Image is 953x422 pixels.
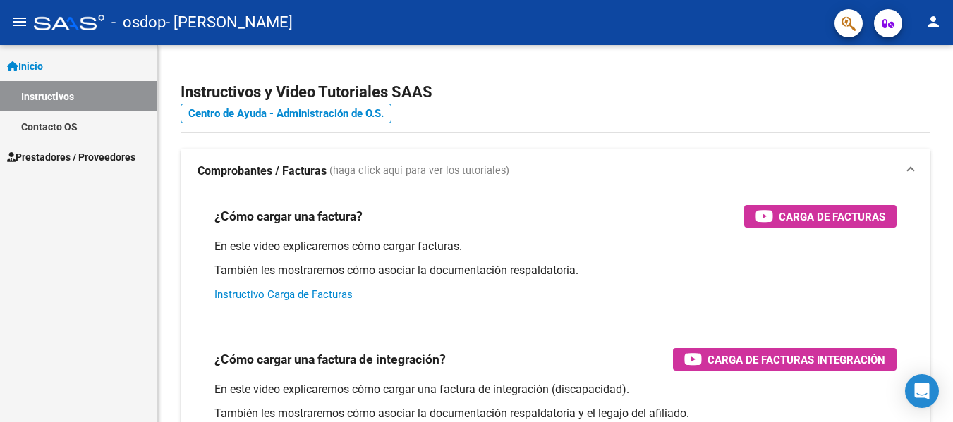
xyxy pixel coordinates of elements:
[214,288,353,301] a: Instructivo Carga de Facturas
[7,149,135,165] span: Prestadores / Proveedores
[181,104,391,123] a: Centro de Ayuda - Administración de O.S.
[198,163,327,179] strong: Comprobantes / Facturas
[925,13,942,30] mat-icon: person
[708,351,885,368] span: Carga de Facturas Integración
[214,206,363,226] h3: ¿Cómo cargar una factura?
[214,349,446,369] h3: ¿Cómo cargar una factura de integración?
[744,205,897,228] button: Carga de Facturas
[214,239,897,254] p: En este video explicaremos cómo cargar facturas.
[214,382,897,397] p: En este video explicaremos cómo cargar una factura de integración (discapacidad).
[214,263,897,278] p: También les mostraremos cómo asociar la documentación respaldatoria.
[7,58,43,74] span: Inicio
[111,7,166,38] span: - osdop
[905,374,939,408] div: Open Intercom Messenger
[181,79,930,106] h2: Instructivos y Video Tutoriales SAAS
[214,406,897,421] p: También les mostraremos cómo asociar la documentación respaldatoria y el legajo del afiliado.
[11,13,28,30] mat-icon: menu
[166,7,293,38] span: - [PERSON_NAME]
[673,348,897,371] button: Carga de Facturas Integración
[779,208,885,225] span: Carga de Facturas
[329,163,509,179] span: (haga click aquí para ver los tutoriales)
[181,149,930,194] mat-expansion-panel-header: Comprobantes / Facturas (haga click aquí para ver los tutoriales)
